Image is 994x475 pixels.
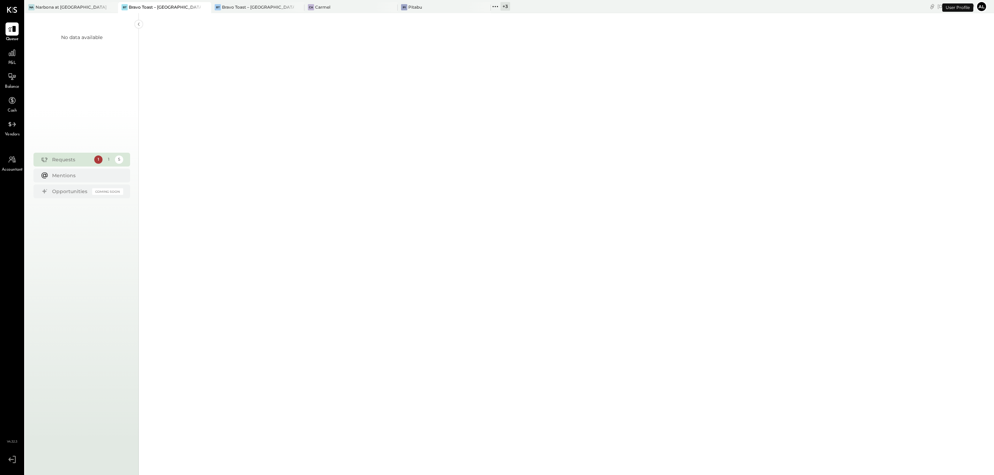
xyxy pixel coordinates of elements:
div: 5 [115,155,123,164]
div: Bravo Toast – [GEOGRAPHIC_DATA] [129,4,201,10]
a: P&L [0,46,24,66]
div: Bravo Toast – [GEOGRAPHIC_DATA] [222,4,294,10]
div: BT [121,4,128,10]
a: Accountant [0,153,24,173]
div: + 3 [500,2,510,11]
div: Opportunities [52,188,89,195]
div: Pitabu [408,4,422,10]
div: Coming Soon [92,188,123,195]
div: copy link [929,3,936,10]
div: User Profile [942,3,973,12]
span: P&L [8,60,16,66]
div: 1 [94,155,103,164]
span: Vendors [5,132,20,138]
div: Carmel [315,4,330,10]
div: 1 [105,155,113,164]
div: No data available [61,34,103,41]
div: [DATE] [937,3,974,10]
span: Accountant [2,167,23,173]
span: Queue [6,36,19,42]
div: Requests [52,156,91,163]
div: Na [28,4,35,10]
div: BT [215,4,221,10]
div: Mentions [52,172,120,179]
div: Narbona at [GEOGRAPHIC_DATA] LLC [36,4,108,10]
div: Pi [401,4,407,10]
button: Al [976,1,987,12]
div: Ca [308,4,314,10]
span: Cash [8,108,17,114]
a: Cash [0,94,24,114]
span: Balance [5,84,19,90]
a: Queue [0,22,24,42]
a: Vendors [0,118,24,138]
a: Balance [0,70,24,90]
